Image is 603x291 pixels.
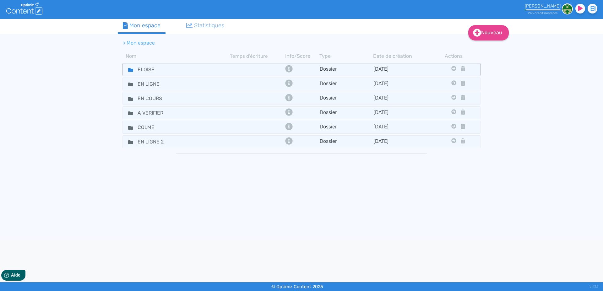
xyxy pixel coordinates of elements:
td: Dossier [319,137,373,146]
input: Nom de dossier [133,123,180,132]
img: 6adefb463699458b3a7e00f487fb9d6a [562,3,573,14]
td: [DATE] [373,94,427,103]
th: Actions [450,52,458,60]
li: > Mon espace [123,39,155,47]
th: Nom [122,52,230,60]
th: Info/Score [284,52,319,60]
small: © Optimiz Content 2025 [271,284,323,289]
div: Statistiques [186,21,225,30]
td: Dossier [319,65,373,74]
div: Mon espace [123,21,160,30]
th: Temps d'écriture [230,52,284,60]
input: Nom de dossier [133,94,180,103]
td: [DATE] [373,108,427,117]
input: Nom de dossier [133,65,180,74]
a: Statistiques [181,19,230,32]
span: s [543,11,545,15]
input: Nom de dossier [133,108,180,117]
td: [DATE] [373,123,427,132]
td: Dossier [319,94,373,103]
a: Mon espace [118,19,166,34]
a: Nouveau [468,25,509,40]
td: [DATE] [373,79,427,89]
td: Dossier [319,79,373,89]
div: V1.13.5 [589,282,598,291]
input: Nom de dossier [133,79,180,89]
td: [DATE] [373,137,427,146]
td: [DATE] [373,65,427,74]
td: Dossier [319,123,373,132]
small: 243 crédit restant [528,11,557,15]
div: [PERSON_NAME] [525,3,561,9]
nav: breadcrumb [118,35,432,51]
th: Type [319,52,373,60]
th: Date de création [373,52,427,60]
span: s [556,11,557,15]
td: Dossier [319,108,373,117]
input: Nom de dossier [133,137,180,146]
